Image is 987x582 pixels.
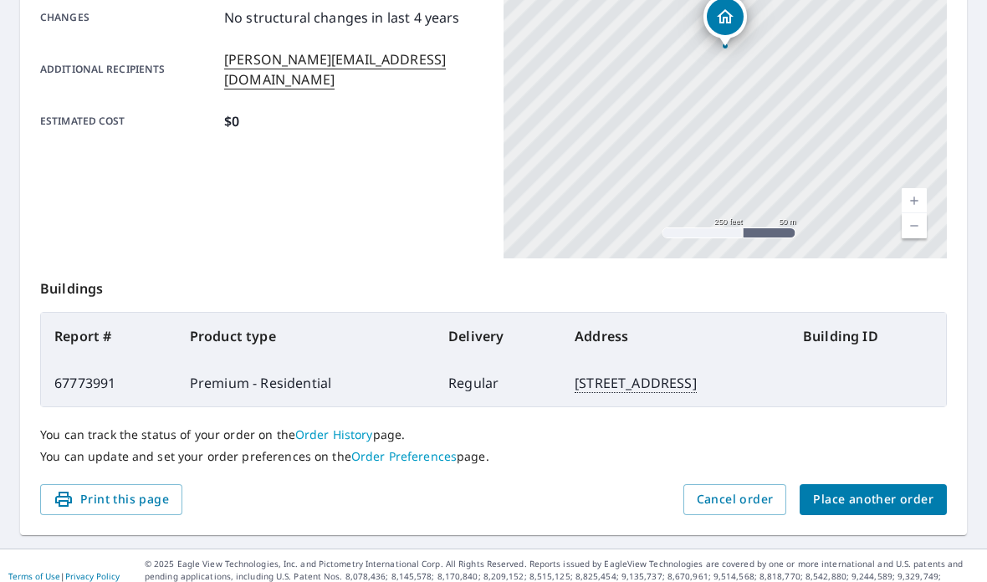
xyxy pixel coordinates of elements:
th: Address [561,313,790,360]
span: Print this page [54,489,169,510]
span: Place another order [813,489,933,510]
p: $0 [224,111,239,131]
td: Regular [435,360,561,406]
span: Cancel order [697,489,774,510]
th: Delivery [435,313,561,360]
p: Changes [40,8,217,28]
th: Product type [176,313,435,360]
button: Place another order [800,484,947,515]
p: You can track the status of your order on the page. [40,427,947,442]
a: Current Level 17, Zoom Out [902,213,927,238]
p: Buildings [40,258,947,312]
button: Cancel order [683,484,787,515]
a: Terms of Use [8,570,60,582]
p: You can update and set your order preferences on the page. [40,449,947,464]
a: Current Level 17, Zoom In [902,188,927,213]
p: Additional recipients [40,49,217,89]
a: Order History [295,426,373,442]
td: 67773991 [41,360,176,406]
a: Order Preferences [351,448,457,464]
button: Print this page [40,484,182,515]
p: Estimated cost [40,111,217,131]
p: | [8,571,120,581]
td: Premium - Residential [176,360,435,406]
a: Privacy Policy [65,570,120,582]
th: Report # [41,313,176,360]
p: No structural changes in last 4 years [224,8,460,28]
th: Building ID [790,313,946,360]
